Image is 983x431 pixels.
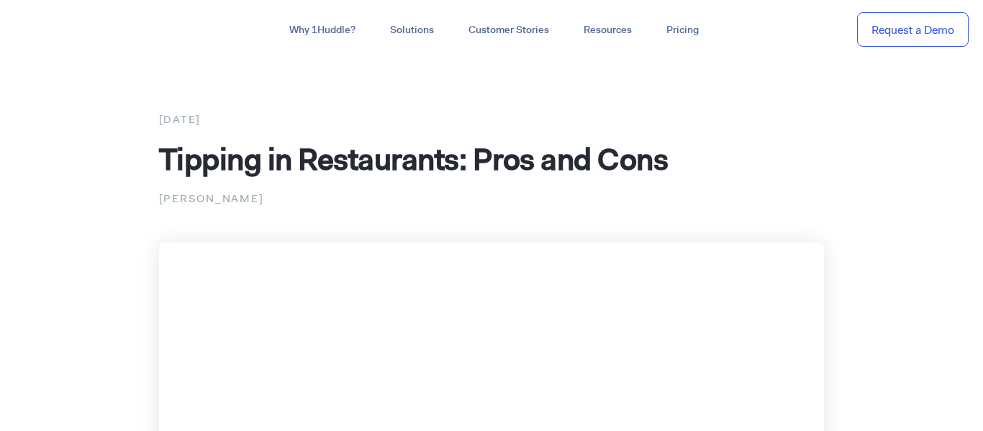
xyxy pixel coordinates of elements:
[566,17,649,43] a: Resources
[272,17,373,43] a: Why 1Huddle?
[159,110,825,129] div: [DATE]
[373,17,451,43] a: Solutions
[451,17,566,43] a: Customer Stories
[857,12,969,47] a: Request a Demo
[159,139,669,179] span: Tipping in Restaurants: Pros and Cons
[159,189,825,208] p: [PERSON_NAME]
[14,16,117,43] img: ...
[649,17,716,43] a: Pricing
